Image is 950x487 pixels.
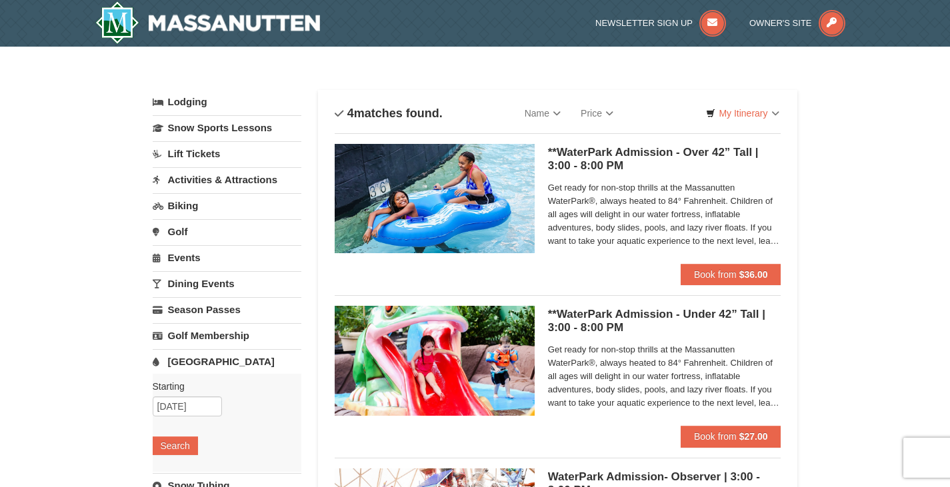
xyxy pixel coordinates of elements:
label: Starting [153,380,291,393]
a: Owner's Site [749,18,845,28]
button: Book from $36.00 [681,264,781,285]
a: Dining Events [153,271,301,296]
a: Massanutten Resort [95,1,321,44]
a: Snow Sports Lessons [153,115,301,140]
span: Newsletter Sign Up [595,18,693,28]
h5: **WaterPark Admission - Under 42” Tall | 3:00 - 8:00 PM [548,308,781,334]
span: Book from [694,269,737,280]
img: 6619917-1062-d161e022.jpg [335,306,535,415]
a: Activities & Attractions [153,167,301,192]
a: [GEOGRAPHIC_DATA] [153,349,301,374]
h5: **WaterPark Admission - Over 42” Tall | 3:00 - 8:00 PM [548,146,781,173]
a: My Itinerary [697,103,787,123]
h4: matches found. [335,107,443,120]
a: Biking [153,193,301,218]
a: Golf [153,219,301,244]
img: Massanutten Resort Logo [95,1,321,44]
span: 4 [347,107,354,120]
a: Name [515,100,571,127]
a: Season Passes [153,297,301,322]
a: Golf Membership [153,323,301,348]
a: Events [153,245,301,270]
span: Get ready for non-stop thrills at the Massanutten WaterPark®, always heated to 84° Fahrenheit. Ch... [548,181,781,248]
img: 6619917-1058-293f39d8.jpg [335,144,535,253]
button: Book from $27.00 [681,426,781,447]
span: Book from [694,431,737,442]
strong: $36.00 [739,269,768,280]
a: Lift Tickets [153,141,301,166]
strong: $27.00 [739,431,768,442]
button: Search [153,436,198,455]
a: Price [571,100,623,127]
a: Lodging [153,90,301,114]
a: Newsletter Sign Up [595,18,726,28]
span: Owner's Site [749,18,812,28]
span: Get ready for non-stop thrills at the Massanutten WaterPark®, always heated to 84° Fahrenheit. Ch... [548,343,781,410]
